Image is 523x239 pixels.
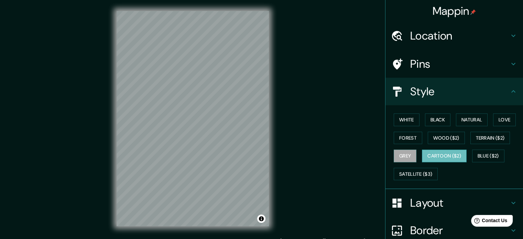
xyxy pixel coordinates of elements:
button: White [394,113,420,126]
h4: Layout [410,196,509,210]
canvas: Map [117,11,269,226]
div: Style [385,78,523,105]
button: Satellite ($3) [394,168,438,181]
h4: Border [410,224,509,237]
h4: Style [410,85,509,98]
h4: Location [410,29,509,43]
button: Grey [394,150,416,162]
div: Location [385,22,523,50]
button: Love [493,113,516,126]
button: Cartoon ($2) [422,150,467,162]
h4: Pins [410,57,509,71]
button: Natural [456,113,488,126]
button: Terrain ($2) [470,132,510,144]
button: Wood ($2) [428,132,465,144]
button: Blue ($2) [472,150,504,162]
button: Black [425,113,451,126]
iframe: Help widget launcher [462,212,515,231]
button: Forest [394,132,422,144]
button: Toggle attribution [257,215,265,223]
img: pin-icon.png [470,9,476,15]
h4: Mappin [433,4,476,18]
div: Layout [385,189,523,217]
div: Pins [385,50,523,78]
